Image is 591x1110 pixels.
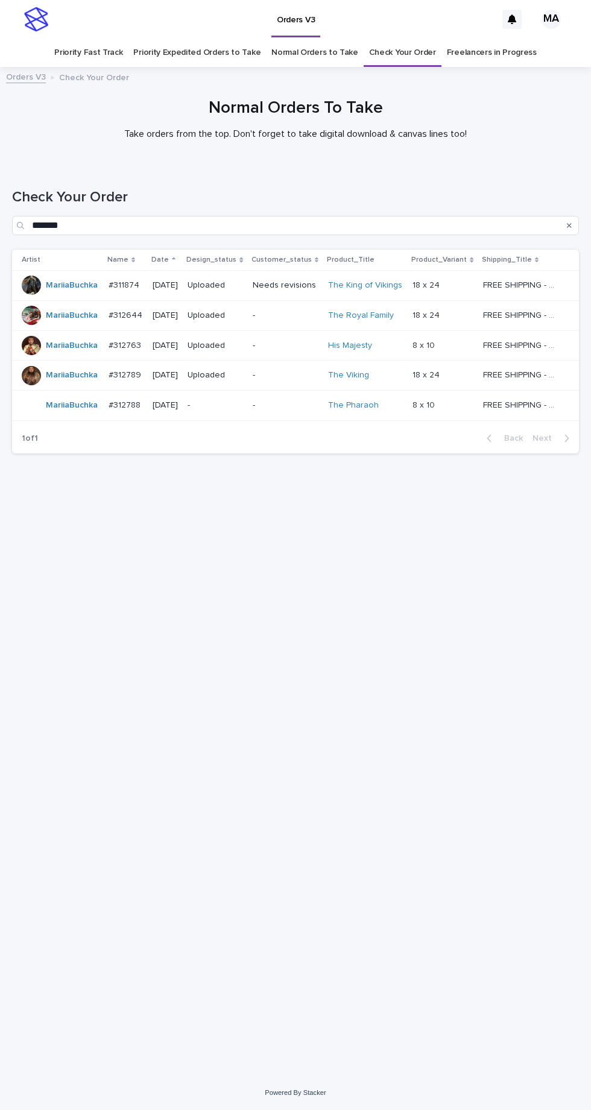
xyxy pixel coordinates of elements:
a: The King of Vikings [328,280,402,291]
p: #312644 [109,308,145,321]
tr: MariiaBuchka #312789#312789 [DATE]Uploaded-The Viking 18 x 2418 x 24 FREE SHIPPING - preview in 1... [12,361,579,391]
a: Normal Orders to Take [271,39,358,67]
p: - [188,400,243,411]
p: #312763 [109,338,144,351]
p: Design_status [186,253,236,266]
a: Check Your Order [369,39,436,67]
a: Priority Expedited Orders to Take [133,39,261,67]
p: #311874 [109,278,142,291]
p: Uploaded [188,311,243,321]
h1: Check Your Order [12,189,579,206]
p: [DATE] [153,400,179,411]
p: FREE SHIPPING - preview in 1-2 business days, after your approval delivery will take 5-10 b.d. [483,398,561,411]
input: Search [12,216,579,235]
p: Customer_status [251,253,312,266]
a: The Royal Family [328,311,394,321]
span: Next [533,434,559,443]
p: Uploaded [188,341,243,351]
p: FREE SHIPPING - preview in 1-2 business days, after your approval delivery will take 5-10 b.d. [483,308,561,321]
p: Uploaded [188,280,243,291]
p: Needs revisions [253,280,318,291]
button: Back [477,433,528,444]
p: FREE SHIPPING - preview in 1-2 business days, after your approval delivery will take 5-10 b.d. [483,338,561,351]
tr: MariiaBuchka #311874#311874 [DATE]UploadedNeeds revisionsThe King of Vikings 18 x 2418 x 24 FREE ... [12,270,579,300]
span: Back [497,434,523,443]
a: MariiaBuchka [46,370,98,380]
p: [DATE] [153,370,179,380]
p: 18 x 24 [412,278,442,291]
p: Shipping_Title [482,253,532,266]
h1: Normal Orders To Take [12,98,579,119]
p: Uploaded [188,370,243,380]
p: [DATE] [153,311,179,321]
a: The Viking [328,370,369,380]
div: MA [542,10,561,29]
a: Freelancers in Progress [447,39,537,67]
tr: MariiaBuchka #312788#312788 [DATE]--The Pharaoh 8 x 108 x 10 FREE SHIPPING - preview in 1-2 busin... [12,391,579,421]
a: MariiaBuchka [46,341,98,351]
tr: MariiaBuchka #312763#312763 [DATE]Uploaded-His Majesty 8 x 108 x 10 FREE SHIPPING - preview in 1-... [12,330,579,361]
p: 18 x 24 [412,308,442,321]
p: Artist [22,253,40,266]
p: Date [151,253,169,266]
a: MariiaBuchka [46,400,98,411]
p: - [253,311,318,321]
p: 18 x 24 [412,368,442,380]
p: [DATE] [153,280,179,291]
p: FREE SHIPPING - preview in 1-2 business days, after your approval delivery will take 5-10 b.d. [483,278,561,291]
p: Take orders from the top. Don't forget to take digital download & canvas lines too! [54,128,537,140]
p: 1 of 1 [12,424,48,453]
button: Next [528,433,579,444]
p: Product_Title [327,253,375,266]
a: Priority Fast Track [54,39,122,67]
a: MariiaBuchka [46,280,98,291]
p: #312789 [109,368,144,380]
p: #312788 [109,398,143,411]
p: FREE SHIPPING - preview in 1-2 business days, after your approval delivery will take 5-10 b.d. [483,368,561,380]
p: [DATE] [153,341,179,351]
p: - [253,370,318,380]
p: Product_Variant [411,253,467,266]
a: His Majesty [328,341,372,351]
a: Powered By Stacker [265,1089,326,1096]
p: - [253,400,318,411]
p: 8 x 10 [412,338,437,351]
img: stacker-logo-s-only.png [24,7,48,31]
p: Check Your Order [59,70,129,83]
p: - [253,341,318,351]
a: MariiaBuchka [46,311,98,321]
p: 8 x 10 [412,398,437,411]
p: Name [107,253,128,266]
a: Orders V3 [6,69,46,83]
a: The Pharaoh [328,400,379,411]
tr: MariiaBuchka #312644#312644 [DATE]Uploaded-The Royal Family 18 x 2418 x 24 FREE SHIPPING - previe... [12,300,579,330]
